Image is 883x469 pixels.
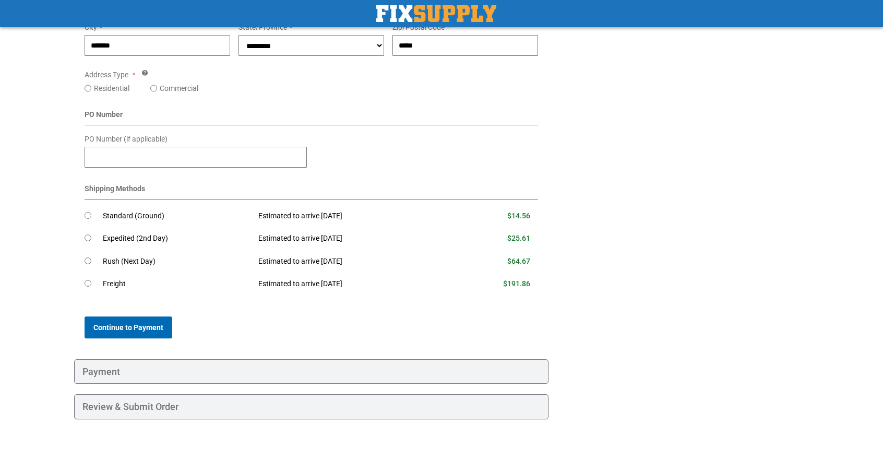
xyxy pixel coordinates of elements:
[93,323,163,332] span: Continue to Payment
[160,83,198,93] label: Commercial
[85,23,97,31] span: City
[85,109,538,125] div: PO Number
[103,250,250,273] td: Rush (Next Day)
[103,205,250,228] td: Standard (Ground)
[103,273,250,296] td: Freight
[250,227,452,250] td: Estimated to arrive [DATE]
[392,23,445,31] span: Zip/Postal Code
[103,227,250,250] td: Expedited (2nd Day)
[85,316,172,338] button: Continue to Payment
[85,71,128,79] span: Address Type
[74,394,548,419] div: Review & Submit Order
[85,135,168,143] span: PO Number (if applicable)
[238,23,287,31] span: State/Province
[74,359,548,384] div: Payment
[94,83,129,93] label: Residential
[85,183,538,200] div: Shipping Methods
[507,212,530,220] span: $14.56
[507,257,530,265] span: $64.67
[250,273,452,296] td: Estimated to arrive [DATE]
[376,5,496,22] a: store logo
[376,5,496,22] img: Fix Industrial Supply
[507,234,530,242] span: $25.61
[250,250,452,273] td: Estimated to arrive [DATE]
[250,205,452,228] td: Estimated to arrive [DATE]
[503,279,530,288] span: $191.86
